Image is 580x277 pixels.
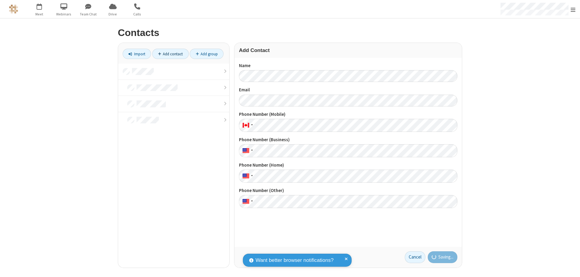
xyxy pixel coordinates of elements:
[239,47,457,53] h3: Add Contact
[190,49,224,59] a: Add group
[77,11,100,17] span: Team Chat
[428,251,458,263] button: Saving...
[101,11,124,17] span: Drive
[239,136,457,143] label: Phone Number (Business)
[28,11,51,17] span: Meet
[53,11,75,17] span: Webinars
[152,49,189,59] a: Add contact
[405,251,425,263] a: Cancel
[239,111,457,118] label: Phone Number (Mobile)
[438,254,453,261] span: Saving...
[9,5,18,14] img: QA Selenium DO NOT DELETE OR CHANGE
[239,162,457,169] label: Phone Number (Home)
[126,11,149,17] span: Calls
[118,28,462,38] h2: Contacts
[239,195,255,208] div: United States: + 1
[239,62,457,69] label: Name
[239,187,457,194] label: Phone Number (Other)
[239,144,255,157] div: United States: + 1
[256,256,333,264] span: Want better browser notifications?
[239,86,457,93] label: Email
[239,170,255,183] div: United States: + 1
[239,119,255,132] div: Canada: + 1
[123,49,151,59] a: Import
